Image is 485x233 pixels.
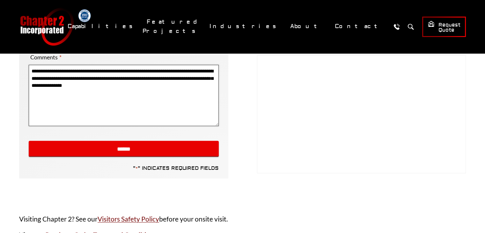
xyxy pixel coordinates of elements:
[428,20,460,34] span: Request Quote
[422,17,466,37] a: Request Quote
[405,21,417,33] button: Search
[98,215,159,223] a: Visitors Safety Policy
[331,19,388,33] a: Contact
[29,52,63,62] label: Comments
[391,21,403,33] a: Call Us
[63,19,139,33] a: Capabilities
[286,19,327,33] a: About
[19,214,466,224] p: Visiting Chapter 2? See our before your onsite visit.
[205,19,283,33] a: Industries
[133,165,219,172] p: " " indicates required fields
[19,8,74,46] a: Chapter 2 Incorporated
[143,15,202,38] a: Featured Projects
